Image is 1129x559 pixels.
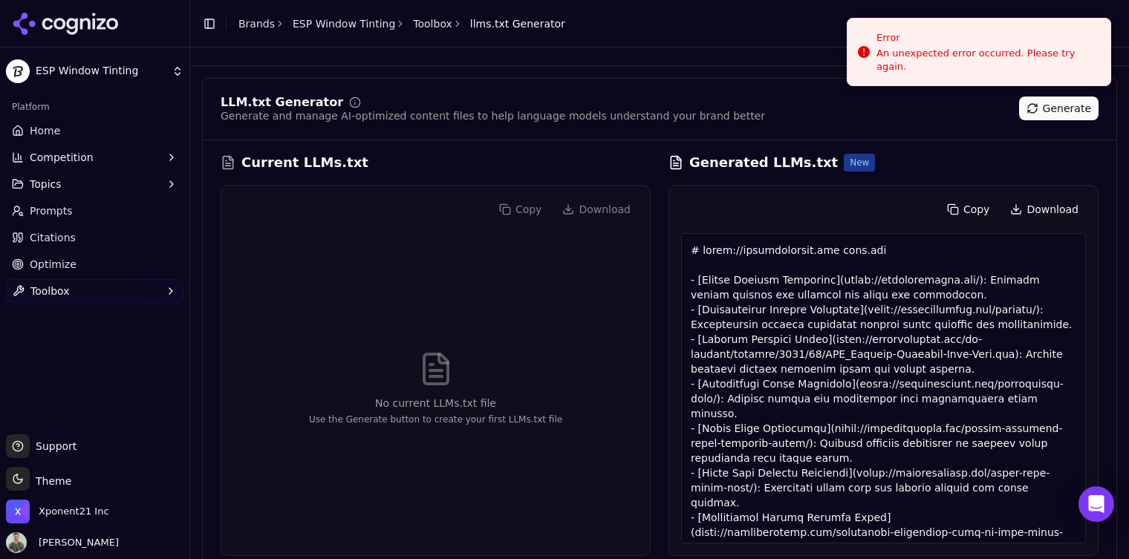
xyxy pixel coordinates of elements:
img: ESP Window Tinting [6,59,30,83]
div: Open Intercom Messenger [1078,486,1114,522]
span: Competition [30,150,94,165]
button: Copy [940,197,998,221]
nav: breadcrumb [238,16,565,31]
span: [PERSON_NAME] [33,536,119,549]
span: Support [30,439,77,454]
a: Citations [6,226,183,249]
button: Open user button [6,532,119,553]
button: Generate [1019,97,1099,120]
a: ESP Window Tinting [293,16,395,31]
span: New [844,154,875,171]
button: Open organization switcher [6,500,109,523]
img: Xponent21 Inc [6,500,30,523]
img: Chuck McCarthy [6,532,27,553]
span: Citations [30,230,76,245]
button: Competition [6,146,183,169]
button: Download [1003,197,1086,221]
p: No current LLMs.txt file [309,396,562,411]
div: LLM.txt Generator [221,97,343,108]
a: Home [6,119,183,143]
p: Use the Generate button to create your first LLMs.txt file [309,413,562,425]
button: Toolbox [6,279,183,303]
div: Generate and manage AI-optimized content files to help language models understand your brand better [221,108,765,123]
div: Platform [6,95,183,119]
span: Toolbox [30,284,70,298]
h3: Generated LLMs.txt [689,152,838,173]
div: An unexpected error occurred. Please try again. [876,47,1099,73]
span: Topics [30,177,62,192]
a: Brands [238,18,275,30]
span: Optimize [30,257,77,272]
span: Theme [30,475,71,487]
span: ESP Window Tinting [36,65,166,78]
span: llms.txt Generator [470,16,565,31]
a: Toolbox [413,16,452,31]
span: Home [30,123,60,138]
a: Optimize [6,252,183,276]
span: Xponent21 Inc [39,505,109,518]
h3: Current LLMs.txt [241,152,368,173]
div: # lorem://ipsumdolorsit.ame cons.adi - [Elitse Doeiusm Temporinc](utlab://etdoloremagna.ali/): En... [681,233,1086,543]
a: Prompts [6,199,183,223]
button: Topics [6,172,183,196]
div: Error [876,30,1099,45]
span: Prompts [30,203,73,218]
